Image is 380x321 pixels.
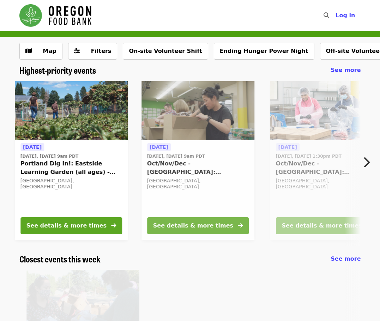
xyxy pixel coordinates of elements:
button: Log in [330,8,361,23]
a: See more [331,66,361,74]
button: Filters (0 selected) [68,43,117,60]
span: Portland Dig In!: Eastside Learning Garden (all ages) - Aug/Sept/Oct [20,159,122,176]
div: See details & more times [153,222,233,230]
span: Log in [336,12,355,19]
button: Show map view [19,43,62,60]
span: See more [331,67,361,73]
span: Closest events this week [19,253,101,265]
button: See details & more times [147,217,249,234]
time: [DATE], [DATE] 1:30pm PDT [276,153,342,159]
div: [GEOGRAPHIC_DATA], [GEOGRAPHIC_DATA] [147,178,249,190]
input: Search [333,7,339,24]
button: See details & more times [276,217,378,234]
img: Portland Dig In!: Eastside Learning Garden (all ages) - Aug/Sept/Oct organized by Oregon Food Bank [15,81,128,140]
span: [DATE] [150,144,168,150]
a: See more [331,255,361,263]
span: Highest-priority events [19,64,96,76]
time: [DATE], [DATE] 9am PDT [20,153,78,159]
div: See details & more times [282,222,362,230]
img: Oregon Food Bank - Home [19,4,91,27]
span: Oct/Nov/Dec - [GEOGRAPHIC_DATA]: Repack/Sort (age [DEMOGRAPHIC_DATA]+) [276,159,378,176]
button: Ending Hunger Power Night [214,43,314,60]
span: [DATE] [23,144,42,150]
button: Next item [357,152,380,172]
button: On-site Volunteer Shift [123,43,208,60]
img: Oct/Nov/Dec - Portland: Repack/Sort (age 8+) organized by Oregon Food Bank [141,81,254,140]
div: [GEOGRAPHIC_DATA], [GEOGRAPHIC_DATA] [20,178,122,190]
span: Oct/Nov/Dec - [GEOGRAPHIC_DATA]: Repack/Sort (age [DEMOGRAPHIC_DATA]+) [147,159,249,176]
span: [DATE] [278,144,297,150]
div: Closest events this week [14,254,367,264]
div: Highest-priority events [14,65,367,75]
i: sliders-h icon [74,48,80,54]
span: See more [331,255,361,262]
time: [DATE], [DATE] 9am PDT [147,153,205,159]
i: map icon [25,48,32,54]
span: Map [43,48,56,54]
span: Filters [91,48,111,54]
a: Closest events this week [19,254,101,264]
i: search icon [324,12,329,19]
i: chevron-right icon [363,156,370,169]
i: arrow-right icon [238,222,243,229]
div: [GEOGRAPHIC_DATA], [GEOGRAPHIC_DATA] [276,178,378,190]
a: See details for "Oct/Nov/Dec - Portland: Repack/Sort (age 8+)" [141,81,254,240]
i: arrow-right icon [111,222,116,229]
button: See details & more times [20,217,122,234]
a: See details for "Portland Dig In!: Eastside Learning Garden (all ages) - Aug/Sept/Oct" [15,81,128,240]
div: See details & more times [26,222,107,230]
a: Highest-priority events [19,65,96,75]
